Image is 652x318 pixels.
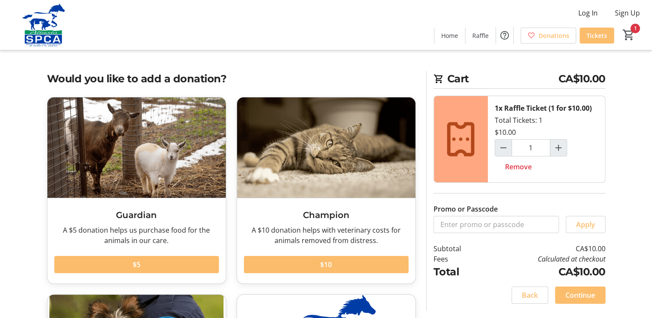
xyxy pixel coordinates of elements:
span: Sign Up [615,8,640,18]
button: Apply [566,216,605,233]
img: Alberta SPCA's Logo [5,3,82,47]
div: A $5 donation helps us purchase food for the animals in our care. [54,225,219,246]
span: Home [441,31,458,40]
button: Log In [571,6,605,20]
button: Decrement by one [495,140,512,156]
h3: Guardian [54,209,219,221]
div: Total Tickets: 1 [488,96,605,182]
a: Home [434,28,465,44]
span: CA$10.00 [558,71,605,87]
td: Subtotal [434,243,484,254]
td: Total [434,264,484,280]
td: CA$10.00 [483,243,605,254]
button: Remove [495,158,542,175]
img: Guardian [47,97,226,198]
h2: Cart [434,71,605,89]
span: Continue [565,290,595,300]
button: Cart [621,27,636,43]
button: Back [512,287,548,304]
span: Log In [578,8,598,18]
a: Raffle [465,28,496,44]
input: Enter promo or passcode [434,216,559,233]
a: Tickets [580,28,614,44]
span: $5 [133,259,140,270]
h2: Would you like to add a donation? [47,71,416,87]
button: Sign Up [608,6,647,20]
h3: Champion [244,209,409,221]
td: CA$10.00 [483,264,605,280]
a: Donations [521,28,576,44]
button: $5 [54,256,219,273]
span: Back [522,290,538,300]
input: Raffle Ticket (1 for $10.00) Quantity [512,139,550,156]
button: Increment by one [550,140,567,156]
div: $10.00 [495,127,516,137]
span: Apply [576,219,595,230]
button: $10 [244,256,409,273]
span: $10 [320,259,332,270]
span: Donations [539,31,569,40]
span: Tickets [586,31,607,40]
button: Continue [555,287,605,304]
div: 1x Raffle Ticket (1 for $10.00) [495,103,592,113]
span: Remove [505,162,532,172]
button: Help [496,27,513,44]
td: Fees [434,254,484,264]
div: A $10 donation helps with veterinary costs for animals removed from distress. [244,225,409,246]
span: Raffle [472,31,489,40]
td: Calculated at checkout [483,254,605,264]
img: Champion [237,97,415,198]
label: Promo or Passcode [434,204,498,214]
